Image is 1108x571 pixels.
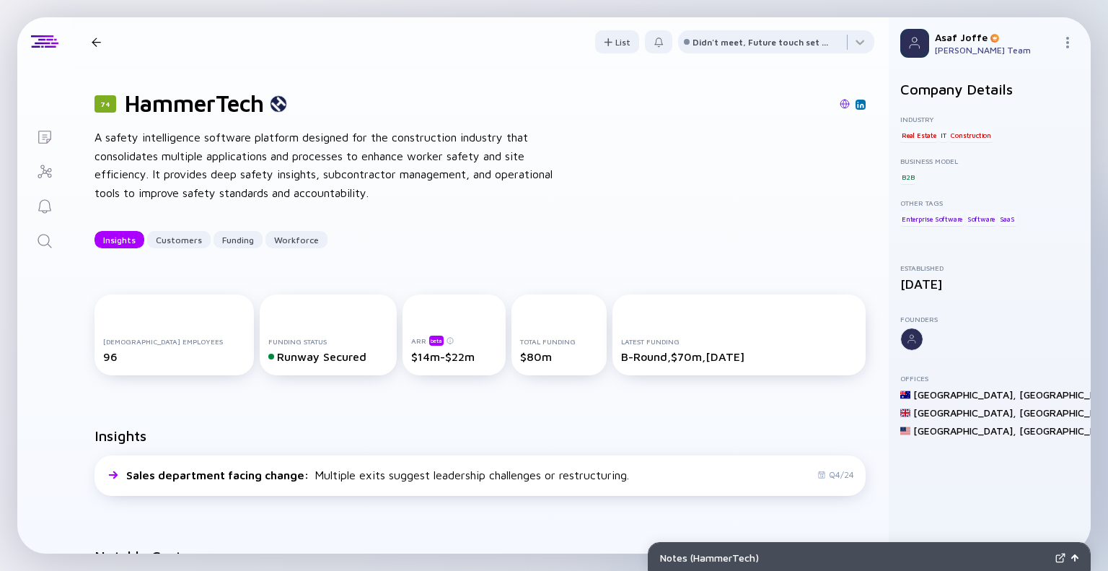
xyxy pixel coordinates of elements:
[913,388,1016,401] div: [GEOGRAPHIC_DATA] ,
[660,552,1050,564] div: Notes ( HammerTech )
[147,231,211,248] button: Customers
[621,350,857,363] div: B-Round, $70m, [DATE]
[966,212,996,226] div: Software
[692,37,830,48] div: Didn't meet, Future touch set in OPTX
[147,229,211,251] div: Customers
[900,408,910,418] img: United Kingdom Flag
[94,95,116,113] div: 74
[94,231,144,248] button: Insights
[214,229,263,251] div: Funding
[900,29,929,58] img: Profile Picture
[935,31,1056,43] div: Asaf Joffe
[900,374,1079,383] div: Offices
[520,350,598,363] div: $80m
[900,157,1079,165] div: Business Model
[125,90,264,117] h1: HammerTech
[411,335,497,346] div: ARR
[595,30,639,53] button: List
[520,337,598,346] div: Total Funding
[265,229,327,251] div: Workforce
[268,350,389,363] div: Runway Secured
[214,231,263,248] button: Funding
[94,548,866,565] h2: Notable Customers
[900,81,1079,97] h2: Company Details
[17,222,71,257] a: Search
[126,468,312,481] span: Sales department facing change :
[949,128,993,142] div: Construction
[900,199,1079,207] div: Other Tags
[939,128,948,142] div: IT
[913,424,1016,437] div: [GEOGRAPHIC_DATA] ,
[17,153,71,188] a: Investor Map
[126,468,629,481] div: Multiple exits suggest leadership challenges or restructuring.
[817,469,854,480] div: Q4/24
[900,263,1079,272] div: Established
[621,337,857,346] div: Latest Funding
[1055,553,1065,563] img: Expand Notes
[595,31,639,53] div: List
[268,337,389,346] div: Funding Status
[913,406,1016,419] div: [GEOGRAPHIC_DATA] ,
[94,128,556,202] div: A safety intelligence software platform designed for the construction industry that consolidates ...
[1071,554,1078,562] img: Open Notes
[1062,37,1073,48] img: Menu
[411,350,497,363] div: $14m-$22m
[998,212,1016,226] div: SaaS
[17,188,71,222] a: Reminders
[900,315,1079,323] div: Founders
[900,212,964,226] div: Enterprise Software
[103,337,245,346] div: [DEMOGRAPHIC_DATA] Employees
[94,229,144,251] div: Insights
[900,128,938,142] div: Real Estate
[857,101,864,108] img: HammerTech Linkedin Page
[840,99,850,109] img: HammerTech Website
[94,427,146,444] h2: Insights
[900,426,910,436] img: United States Flag
[900,170,915,184] div: B2B
[900,390,910,400] img: Australia Flag
[17,118,71,153] a: Lists
[103,350,245,363] div: 96
[900,115,1079,123] div: Industry
[265,231,327,248] button: Workforce
[429,336,444,346] div: beta
[935,45,1056,56] div: [PERSON_NAME] Team
[900,276,1079,292] div: [DATE]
